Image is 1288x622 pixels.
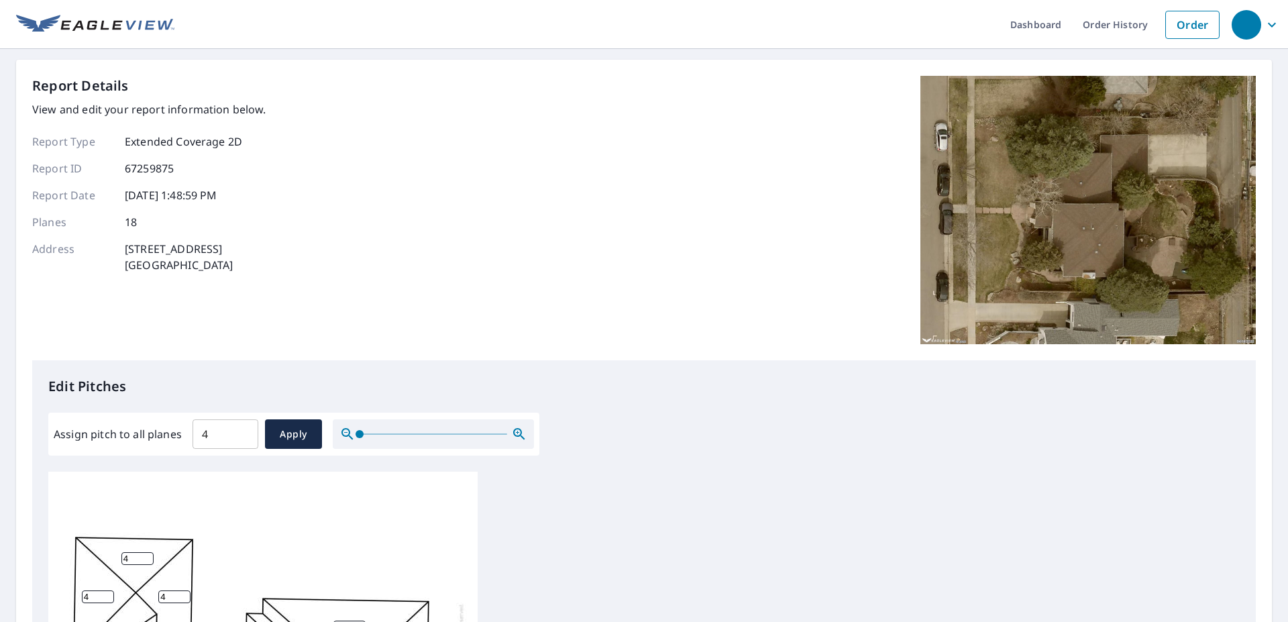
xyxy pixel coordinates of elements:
[125,187,217,203] p: [DATE] 1:48:59 PM
[265,419,322,449] button: Apply
[32,214,113,230] p: Planes
[32,76,129,96] p: Report Details
[920,76,1256,344] img: Top image
[48,376,1240,397] p: Edit Pitches
[125,214,137,230] p: 18
[16,15,174,35] img: EV Logo
[54,426,182,442] label: Assign pitch to all planes
[193,415,258,453] input: 00.0
[1165,11,1220,39] a: Order
[125,241,233,273] p: [STREET_ADDRESS] [GEOGRAPHIC_DATA]
[125,160,174,176] p: 67259875
[32,160,113,176] p: Report ID
[32,134,113,150] p: Report Type
[32,241,113,273] p: Address
[276,426,311,443] span: Apply
[125,134,242,150] p: Extended Coverage 2D
[32,101,266,117] p: View and edit your report information below.
[32,187,113,203] p: Report Date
